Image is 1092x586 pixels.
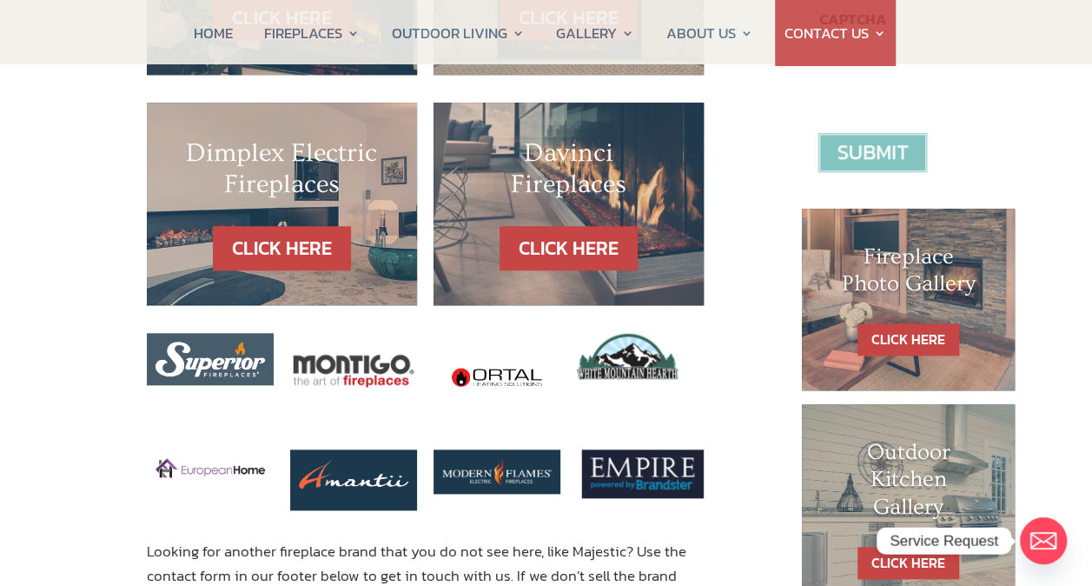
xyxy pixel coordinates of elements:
[857,323,959,356] a: CLICK HERE
[500,226,638,270] a: CLICK HERE
[433,405,560,428] a: ortal fireplaces
[433,333,560,422] img: ortal
[156,461,265,483] a: montigo fireplaces
[299,485,408,508] a: montigo fireplaces
[577,449,704,497] img: Screen-5-7-2021_34050_PM
[290,392,417,415] a: montigo fireplaces
[837,439,981,529] h1: Outdoor Kitchen Gallery
[299,458,408,502] img: Amantii_logo_200_white
[577,333,679,385] img: white_mountain_hearth_logo
[442,458,552,485] img: modern-flames-logo-300x73
[1020,517,1067,564] a: Email
[213,226,351,270] a: CLICK HERE
[468,137,669,209] h2: Davinci Fireplaces
[818,133,927,172] input: Submit
[156,342,265,376] img: superior_logo_white-
[156,360,265,383] a: superior fireplaces
[577,482,704,504] a: Empire fireplaces
[182,137,382,209] h2: Dimplex Electric Fireplaces
[857,547,959,579] a: CLICK HERE
[290,333,417,410] img: montigo-logo
[818,37,1082,105] iframe: reCAPTCHA
[156,458,265,477] img: European
[442,469,552,491] a: ortal fireplaces
[577,369,679,391] a: White Mountain Hearth Fireplaces
[837,243,981,306] h1: Fireplace Photo Gallery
